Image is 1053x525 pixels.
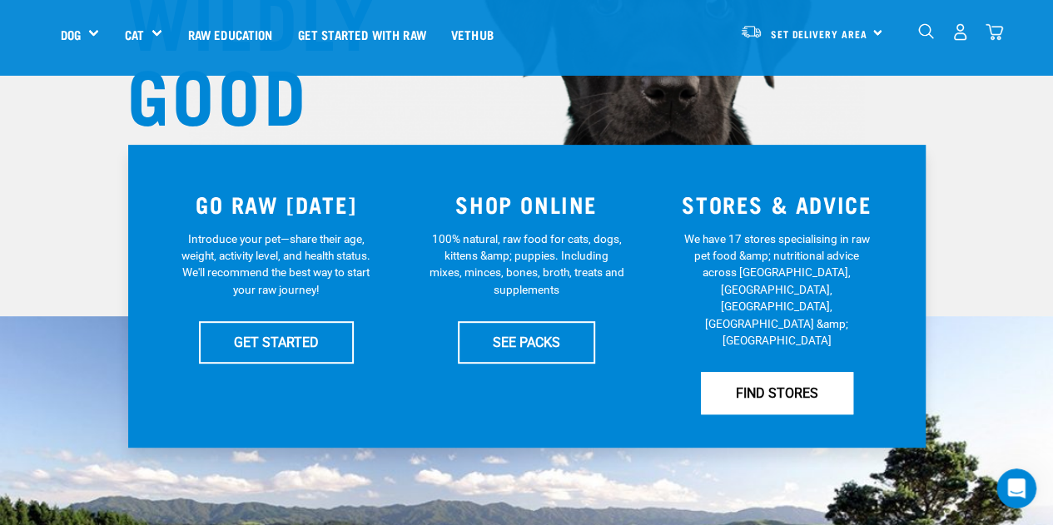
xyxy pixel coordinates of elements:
[679,230,875,349] p: We have 17 stores specialising in raw pet food &amp; nutritional advice across [GEOGRAPHIC_DATA],...
[124,25,143,44] a: Cat
[61,25,81,44] a: Dog
[740,24,762,39] img: van-moving.png
[411,191,642,217] h3: SHOP ONLINE
[701,372,853,414] a: FIND STORES
[175,1,285,67] a: Raw Education
[986,23,1003,41] img: home-icon@2x.png
[439,1,506,67] a: Vethub
[458,321,595,363] a: SEE PACKS
[429,230,624,299] p: 100% natural, raw food for cats, dogs, kittens &amp; puppies. Including mixes, minces, bones, bro...
[771,31,867,37] span: Set Delivery Area
[662,191,892,217] h3: STORES & ADVICE
[178,230,374,299] p: Introduce your pet—share their age, weight, activity level, and health status. We'll recommend th...
[286,1,439,67] a: Get started with Raw
[918,23,934,39] img: home-icon-1@2x.png
[161,191,392,217] h3: GO RAW [DATE]
[199,321,354,363] a: GET STARTED
[951,23,969,41] img: user.png
[996,468,1036,508] iframe: Intercom live chat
